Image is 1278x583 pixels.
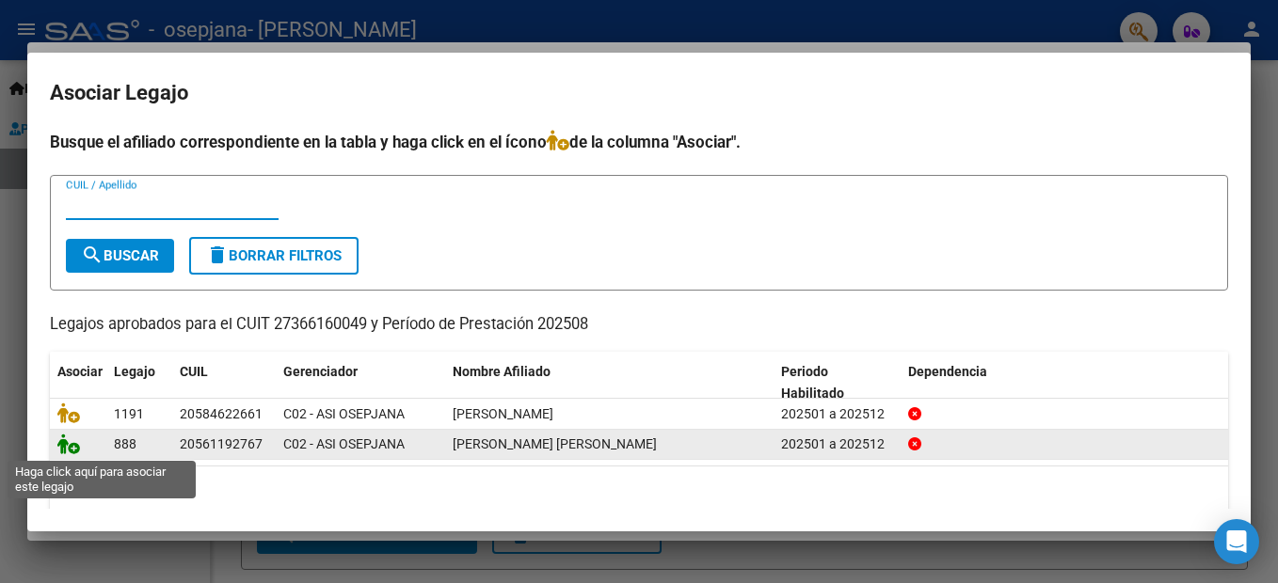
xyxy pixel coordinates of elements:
[114,406,144,421] span: 1191
[276,352,445,414] datatable-header-cell: Gerenciador
[1214,519,1259,564] div: Open Intercom Messenger
[50,352,106,414] datatable-header-cell: Asociar
[774,352,901,414] datatable-header-cell: Periodo Habilitado
[445,352,774,414] datatable-header-cell: Nombre Afiliado
[180,364,208,379] span: CUIL
[81,247,159,264] span: Buscar
[781,364,844,401] span: Periodo Habilitado
[57,364,103,379] span: Asociar
[453,406,553,421] span: DOMINGUEZ VALENTIN
[66,239,174,273] button: Buscar
[283,436,405,451] span: C02 - ASI OSEPJANA
[180,433,263,455] div: 20561192767
[781,403,893,425] div: 202501 a 202512
[81,244,104,266] mat-icon: search
[901,352,1229,414] datatable-header-cell: Dependencia
[50,75,1228,111] h2: Asociar Legajo
[114,436,136,451] span: 888
[50,466,1228,513] div: 2 registros
[781,433,893,455] div: 202501 a 202512
[106,352,172,414] datatable-header-cell: Legajo
[180,403,263,425] div: 20584622661
[172,352,276,414] datatable-header-cell: CUIL
[189,237,359,275] button: Borrar Filtros
[283,364,358,379] span: Gerenciador
[50,130,1228,154] h4: Busque el afiliado correspondiente en la tabla y haga click en el ícono de la columna "Asociar".
[283,406,405,421] span: C02 - ASI OSEPJANA
[453,436,657,451] span: ROJAS ELISEO JOAQUIN
[206,247,342,264] span: Borrar Filtros
[453,364,551,379] span: Nombre Afiliado
[206,244,229,266] mat-icon: delete
[908,364,987,379] span: Dependencia
[50,313,1228,337] p: Legajos aprobados para el CUIT 27366160049 y Período de Prestación 202508
[114,364,155,379] span: Legajo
